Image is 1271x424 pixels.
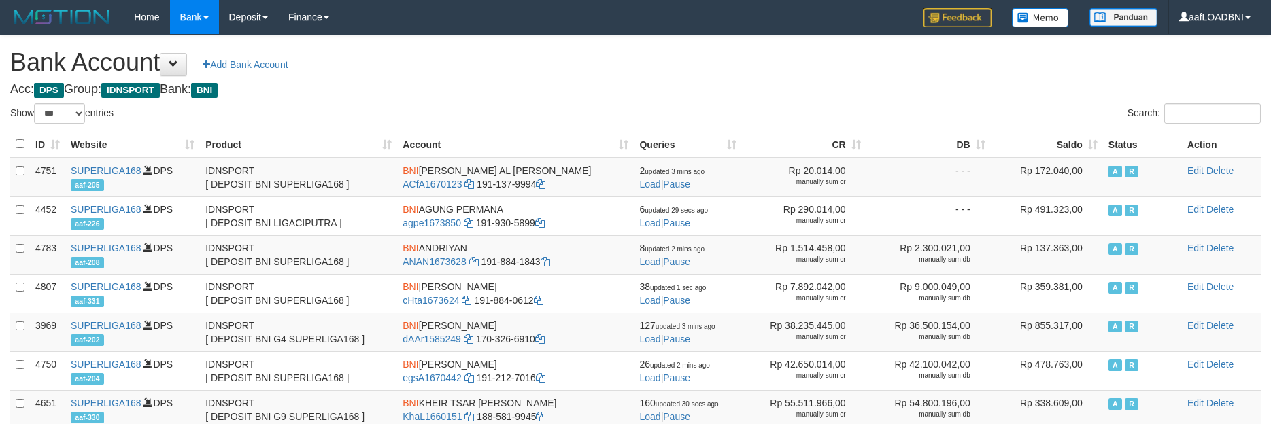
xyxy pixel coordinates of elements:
[1187,281,1204,292] a: Edit
[1108,359,1122,371] span: Active
[200,196,397,235] td: IDNSPORT [ DEPOSIT BNI LIGACIPUTRA ]
[403,397,418,408] span: BNI
[639,243,705,267] span: |
[403,243,418,253] span: BNI
[71,257,104,268] span: aaf-208
[991,158,1103,197] td: Rp 172.040,00
[397,131,634,158] th: Account: activate to sort column ascending
[200,274,397,313] td: IDNSPORT [ DEPOSIT BNI SUPERLIGA168 ]
[742,131,866,158] th: CR: activate to sort column ascending
[71,373,104,385] span: aaf-204
[742,351,866,390] td: Rp 42.650.014,00
[1108,398,1122,410] span: Active
[663,334,690,344] a: Pause
[991,131,1103,158] th: Saldo: activate to sort column ascending
[464,179,474,190] a: Copy ACfA1670123 to clipboard
[200,131,397,158] th: Product: activate to sort column ascending
[991,351,1103,390] td: Rp 478.763,00
[65,313,200,351] td: DPS
[1187,397,1204,408] a: Edit
[872,410,970,419] div: manually sum db
[200,235,397,274] td: IDNSPORT [ DEPOSIT BNI SUPERLIGA168 ]
[71,334,104,346] span: aaf-202
[10,49,1261,76] h1: Bank Account
[1089,8,1157,26] img: panduan.png
[866,274,991,313] td: Rp 9.000.049,00
[1164,103,1261,124] input: Search:
[866,158,991,197] td: - - -
[639,320,715,331] span: 127
[397,235,634,274] td: ANDRIYAN 191-884-1843
[536,372,545,383] a: Copy 1912127016 to clipboard
[663,372,690,383] a: Pause
[645,207,708,214] span: updated 29 secs ago
[30,196,65,235] td: 4452
[663,411,690,422] a: Pause
[534,295,543,306] a: Copy 1918840612 to clipboard
[742,235,866,274] td: Rp 1.514.458,00
[71,165,141,176] a: SUPERLIGA168
[634,131,741,158] th: Queries: activate to sort column ascending
[639,243,705,253] span: 8
[1103,131,1182,158] th: Status
[1187,204,1204,215] a: Edit
[991,196,1103,235] td: Rp 491.323,00
[639,217,660,228] a: Load
[71,296,104,307] span: aaf-331
[645,168,705,175] span: updated 3 mins ago
[1187,320,1204,331] a: Edit
[1108,282,1122,294] span: Active
[536,411,545,422] a: Copy 1885819945 to clipboard
[1125,321,1138,332] span: Running
[403,179,462,190] a: ACfA1670123
[639,359,709,383] span: |
[65,235,200,274] td: DPS
[742,158,866,197] td: Rp 20.014,00
[10,103,114,124] label: Show entries
[30,158,65,197] td: 4751
[742,274,866,313] td: Rp 7.892.042,00
[397,313,634,351] td: [PERSON_NAME] 170-326-6910
[535,334,545,344] a: Copy 1703266910 to clipboard
[872,294,970,303] div: manually sum db
[639,256,660,267] a: Load
[71,179,104,191] span: aaf-205
[991,274,1103,313] td: Rp 359.381,00
[71,412,104,423] span: aaf-330
[639,281,706,306] span: |
[639,179,660,190] a: Load
[1206,243,1234,253] a: Delete
[866,196,991,235] td: - - -
[403,372,461,383] a: egsA1670442
[200,313,397,351] td: IDNSPORT [ DEPOSIT BNI G4 SUPERLIGA168 ]
[991,235,1103,274] td: Rp 137.363,00
[639,204,708,228] span: |
[464,334,473,344] a: Copy dAAr1585249 to clipboard
[663,256,690,267] a: Pause
[200,158,397,197] td: IDNSPORT [ DEPOSIT BNI SUPERLIGA168 ]
[1128,103,1261,124] label: Search:
[535,217,545,228] a: Copy 1919305899 to clipboard
[1125,359,1138,371] span: Running
[639,397,718,422] span: |
[1108,321,1122,332] span: Active
[34,83,64,98] span: DPS
[639,295,660,306] a: Load
[656,400,719,408] span: updated 30 secs ago
[1187,243,1204,253] a: Edit
[663,295,690,306] a: Pause
[101,83,160,98] span: IDNSPORT
[65,196,200,235] td: DPS
[663,179,690,190] a: Pause
[872,255,970,264] div: manually sum db
[747,255,846,264] div: manually sum cr
[403,217,461,228] a: agpe1673850
[30,313,65,351] td: 3969
[403,359,418,370] span: BNI
[194,53,296,76] a: Add Bank Account
[1206,359,1234,370] a: Delete
[403,411,462,422] a: KhaL1660151
[639,334,660,344] a: Load
[191,83,218,98] span: BNI
[639,359,709,370] span: 26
